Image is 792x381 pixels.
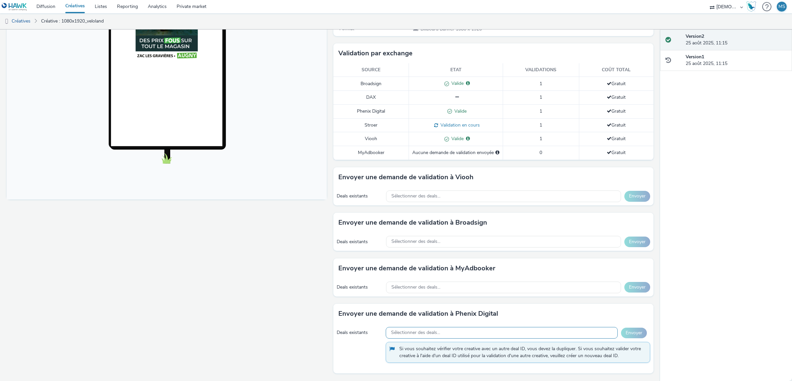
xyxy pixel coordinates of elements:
span: Gratuit [607,94,626,100]
img: Hawk Academy [746,1,756,12]
span: Validation en cours [438,122,480,128]
a: Hawk Academy [746,1,759,12]
span: Valide [449,136,464,142]
span: Sélectionner des deals... [391,193,440,199]
span: Valide [452,108,467,114]
div: Aucune demande de validation envoyée [412,149,499,156]
div: 25 août 2025, 11:15 [686,54,787,67]
span: Gratuit [607,81,626,87]
span: 1 [539,81,542,87]
a: Créative : 1080x1920_veloland [38,13,107,29]
span: 1 [539,136,542,142]
span: Gratuit [607,136,626,142]
span: Sélectionner des deals... [391,285,440,290]
img: undefined Logo [2,3,27,11]
th: Coût total [579,63,653,77]
h3: Envoyer une demande de validation à Viooh [338,172,474,182]
button: Envoyer [621,328,647,338]
span: Sélectionner des deals... [391,239,440,245]
th: Etat [409,63,503,77]
td: Phenix Digital [333,104,409,118]
span: 1 [539,122,542,128]
div: 25 août 2025, 11:15 [686,33,787,47]
td: Stroer [333,118,409,132]
h3: Validation par exchange [338,48,413,58]
span: 1 [539,108,542,114]
span: 1 [539,94,542,100]
th: Validations [503,63,579,77]
button: Envoyer [624,282,650,293]
div: Deals existants [337,239,383,245]
button: Envoyer [624,191,650,201]
button: Envoyer [624,237,650,247]
span: Valide [449,80,464,86]
h3: Envoyer une demande de validation à MyAdbooker [338,263,495,273]
strong: Version 2 [686,33,704,39]
span: Sélectionner des deals... [391,330,440,336]
div: Deals existants [337,193,383,199]
strong: Version 1 [686,54,704,60]
img: dooh [3,18,10,25]
td: Viooh [333,132,409,146]
div: Deals existants [337,284,383,291]
td: MyAdbooker [333,146,409,160]
div: Sélectionnez un deal ci-dessous et cliquez sur Envoyer pour envoyer une demande de validation à M... [495,149,499,156]
td: DAX [333,91,409,104]
th: Source [333,63,409,77]
div: Deals existants [337,329,382,336]
div: MS [778,2,785,12]
span: Gratuit [607,122,626,128]
img: Advertisement preview [129,21,191,132]
span: Si vous souhaitez vérifier votre creative avec un autre deal ID, vous devez la dupliquer. Si vous... [399,346,643,359]
td: Broadsign [333,77,409,91]
h3: Envoyer une demande de validation à Broadsign [338,218,487,228]
span: Gratuit [607,108,626,114]
h3: Envoyer une demande de validation à Phenix Digital [338,309,498,319]
span: Gratuit [607,149,626,156]
span: 0 [539,149,542,156]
